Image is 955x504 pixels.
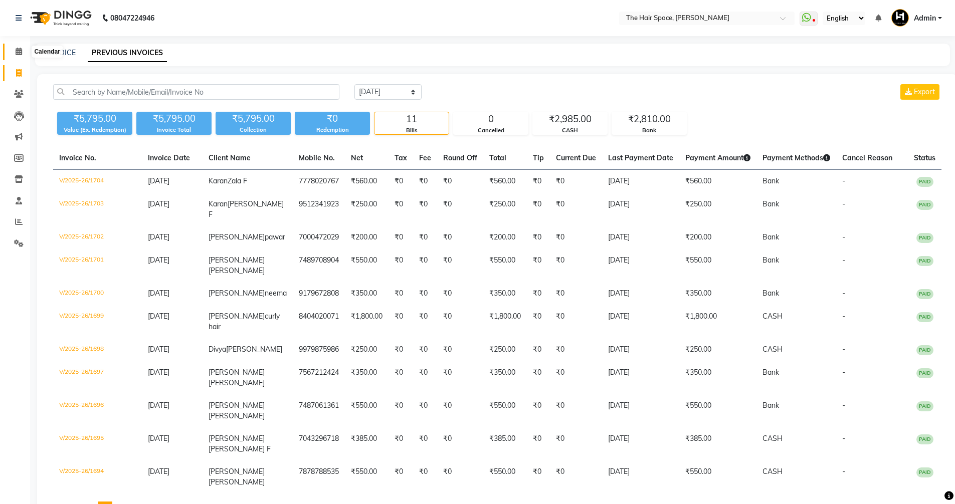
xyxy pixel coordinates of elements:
[916,312,933,322] span: PAID
[527,427,550,460] td: ₹0
[842,289,845,298] span: -
[602,394,679,427] td: [DATE]
[53,84,339,100] input: Search by Name/Mobile/Email/Invoice No
[483,170,527,193] td: ₹560.00
[395,153,407,162] span: Tax
[209,444,271,453] span: [PERSON_NAME] F
[209,232,265,241] span: [PERSON_NAME]
[209,434,265,443] span: [PERSON_NAME]
[550,361,602,394] td: ₹0
[295,112,370,126] div: ₹0
[437,249,483,282] td: ₹0
[209,368,265,377] span: [PERSON_NAME]
[483,338,527,361] td: ₹250.00
[685,153,750,162] span: Payment Amount
[891,9,909,27] img: Admin
[53,193,142,226] td: V/2025-26/1703
[527,193,550,226] td: ₹0
[413,282,437,305] td: ₹0
[842,232,845,241] span: -
[293,361,345,394] td: 7567212424
[148,312,169,321] span: [DATE]
[374,126,449,135] div: Bills
[527,460,550,493] td: ₹0
[916,233,933,243] span: PAID
[437,394,483,427] td: ₹0
[26,4,94,32] img: logo
[602,460,679,493] td: [DATE]
[265,232,285,241] span: pawar
[293,338,345,361] td: 9979875986
[679,305,756,338] td: ₹1,800.00
[293,226,345,249] td: 7000472029
[389,338,413,361] td: ₹0
[762,467,783,476] span: CASH
[148,467,169,476] span: [DATE]
[148,232,169,241] span: [DATE]
[345,226,389,249] td: ₹200.00
[293,427,345,460] td: 7043296718
[437,170,483,193] td: ₹0
[916,177,933,187] span: PAID
[57,112,132,126] div: ₹5,795.00
[148,256,169,265] span: [DATE]
[209,199,284,219] span: [PERSON_NAME] F
[916,467,933,477] span: PAID
[136,112,212,126] div: ₹5,795.00
[88,44,167,62] a: PREVIOUS INVOICES
[209,153,251,162] span: Client Name
[53,361,142,394] td: V/2025-26/1697
[389,282,413,305] td: ₹0
[148,289,169,298] span: [DATE]
[602,338,679,361] td: [DATE]
[389,305,413,338] td: ₹0
[842,153,892,162] span: Cancel Reason
[483,305,527,338] td: ₹1,800.00
[345,394,389,427] td: ₹550.00
[679,338,756,361] td: ₹250.00
[374,112,449,126] div: 11
[842,256,845,265] span: -
[419,153,431,162] span: Fee
[679,394,756,427] td: ₹550.00
[299,153,335,162] span: Mobile No.
[916,401,933,411] span: PAID
[602,193,679,226] td: [DATE]
[293,460,345,493] td: 7878788535
[345,282,389,305] td: ₹350.00
[900,84,939,100] button: Export
[550,305,602,338] td: ₹0
[413,460,437,493] td: ₹0
[148,199,169,208] span: [DATE]
[265,289,287,298] span: neema
[413,249,437,282] td: ₹0
[413,361,437,394] td: ₹0
[842,176,845,185] span: -
[226,345,282,354] span: [PERSON_NAME]
[679,226,756,249] td: ₹200.00
[345,427,389,460] td: ₹385.00
[602,305,679,338] td: [DATE]
[483,193,527,226] td: ₹250.00
[293,394,345,427] td: 7487061361
[483,394,527,427] td: ₹550.00
[842,401,845,410] span: -
[110,4,154,32] b: 08047224946
[762,232,779,241] span: Bank
[389,394,413,427] td: ₹0
[550,170,602,193] td: ₹0
[527,338,550,361] td: ₹0
[762,312,783,321] span: CASH
[527,226,550,249] td: ₹0
[53,226,142,249] td: V/2025-26/1702
[527,282,550,305] td: ₹0
[413,305,437,338] td: ₹0
[762,256,779,265] span: Bank
[762,289,779,298] span: Bank
[209,266,265,275] span: [PERSON_NAME]
[533,153,544,162] span: Tip
[345,193,389,226] td: ₹250.00
[679,427,756,460] td: ₹385.00
[612,112,686,126] div: ₹2,810.00
[454,112,528,126] div: 0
